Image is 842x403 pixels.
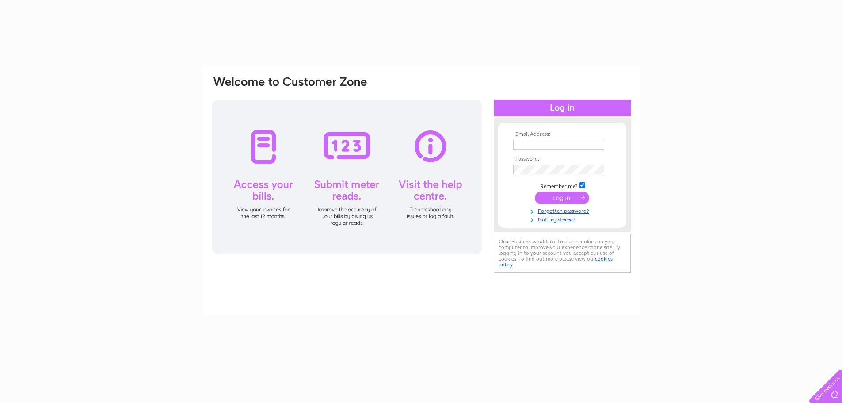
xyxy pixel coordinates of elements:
a: Forgotten password? [513,206,613,215]
a: Not registered? [513,215,613,223]
a: cookies policy [499,256,613,268]
input: Submit [535,192,589,204]
th: Password: [511,156,613,162]
th: Email Address: [511,131,613,138]
div: Clear Business would like to place cookies on your computer to improve your experience of the sit... [494,234,631,273]
td: Remember me? [511,181,613,190]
